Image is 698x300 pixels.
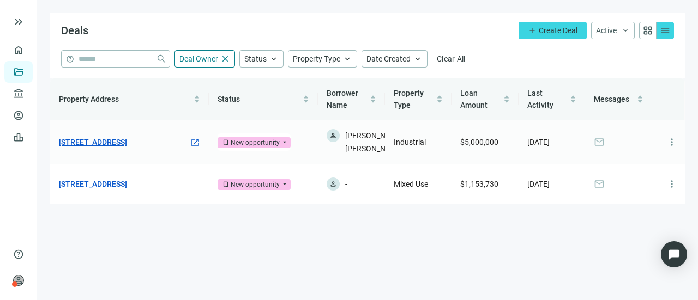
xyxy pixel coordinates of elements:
[596,26,617,35] span: Active
[269,54,279,64] span: keyboard_arrow_up
[59,95,119,103] span: Property Address
[528,26,537,35] span: add
[394,89,424,109] span: Property Type
[345,129,404,155] span: [PERSON_NAME] [PERSON_NAME]
[594,95,629,103] span: Messages
[642,25,653,36] span: grid_view
[345,177,347,191] span: -
[329,132,337,139] span: person
[13,88,21,99] span: account_balance
[394,180,428,188] span: Mixed Use
[293,54,340,63] span: Property Type
[460,89,488,109] span: Loan Amount
[594,179,605,189] span: mail
[13,275,24,286] span: person
[591,22,635,39] button: Activekeyboard_arrow_down
[527,180,550,188] span: [DATE]
[231,137,280,148] div: New opportunity
[327,89,358,109] span: Borrower Name
[179,54,218,63] span: Deal Owner
[59,136,127,148] a: [STREET_ADDRESS]
[244,54,267,63] span: Status
[660,25,671,36] span: menu
[661,131,683,153] button: more_vert
[231,179,280,190] div: New opportunity
[222,139,230,146] span: bookmark
[666,179,677,189] span: more_vert
[13,249,24,260] span: help
[342,54,352,64] span: keyboard_arrow_up
[594,137,605,148] span: mail
[621,26,630,35] span: keyboard_arrow_down
[222,181,230,188] span: bookmark
[527,89,553,109] span: Last Activity
[413,54,423,64] span: keyboard_arrow_up
[59,178,127,190] a: [STREET_ADDRESS]
[661,173,683,195] button: more_vert
[218,95,240,103] span: Status
[190,138,200,148] span: open_in_new
[460,180,498,188] span: $1,153,730
[519,22,587,39] button: addCreate Deal
[437,54,466,63] span: Clear All
[66,55,74,63] span: help
[527,138,550,146] span: [DATE]
[661,241,687,267] div: Open Intercom Messenger
[190,137,200,149] a: open_in_new
[366,54,411,63] span: Date Created
[329,180,337,188] span: person
[432,50,471,68] button: Clear All
[460,138,498,146] span: $5,000,000
[666,137,677,148] span: more_vert
[12,15,25,28] button: keyboard_double_arrow_right
[220,54,230,64] span: close
[539,26,577,35] span: Create Deal
[394,138,426,146] span: Industrial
